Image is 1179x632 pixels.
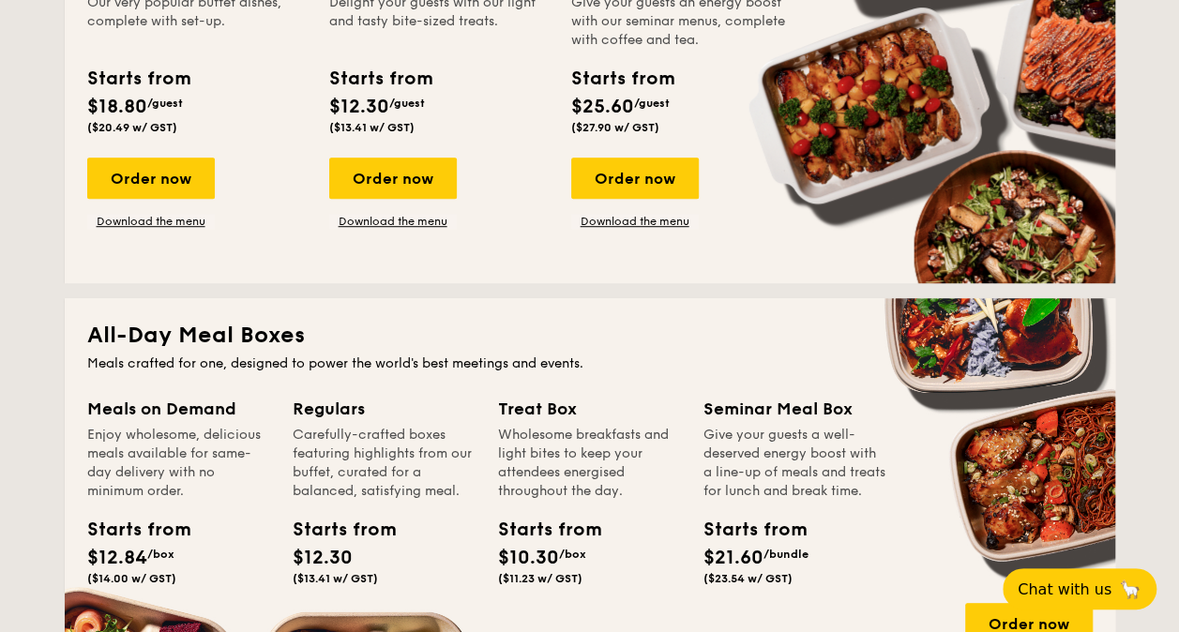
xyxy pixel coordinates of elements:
[559,548,586,561] span: /box
[703,396,886,422] div: Seminar Meal Box
[703,426,886,501] div: Give your guests a well-deserved energy boost with a line-up of meals and treats for lunch and br...
[87,158,215,199] div: Order now
[147,97,183,110] span: /guest
[87,214,215,229] a: Download the menu
[147,548,174,561] span: /box
[634,97,670,110] span: /guest
[763,548,809,561] span: /bundle
[329,158,457,199] div: Order now
[87,354,1093,373] div: Meals crafted for one, designed to power the world's best meetings and events.
[1003,568,1156,609] button: Chat with us🦙
[87,65,189,93] div: Starts from
[87,572,176,585] span: ($14.00 w/ GST)
[571,214,699,229] a: Download the menu
[498,547,559,569] span: $10.30
[389,97,425,110] span: /guest
[571,158,699,199] div: Order now
[87,426,270,501] div: Enjoy wholesome, delicious meals available for same-day delivery with no minimum order.
[293,572,378,585] span: ($13.41 w/ GST)
[498,396,681,422] div: Treat Box
[571,65,673,93] div: Starts from
[498,572,582,585] span: ($11.23 w/ GST)
[1018,580,1111,598] span: Chat with us
[703,547,763,569] span: $21.60
[329,96,389,118] span: $12.30
[87,516,172,544] div: Starts from
[87,321,1093,351] h2: All-Day Meal Boxes
[703,516,788,544] div: Starts from
[498,516,582,544] div: Starts from
[571,96,634,118] span: $25.60
[293,426,476,501] div: Carefully-crafted boxes featuring highlights from our buffet, curated for a balanced, satisfying ...
[293,396,476,422] div: Regulars
[498,426,681,501] div: Wholesome breakfasts and light bites to keep your attendees energised throughout the day.
[87,396,270,422] div: Meals on Demand
[329,214,457,229] a: Download the menu
[329,65,431,93] div: Starts from
[329,121,415,134] span: ($13.41 w/ GST)
[87,547,147,569] span: $12.84
[703,572,793,585] span: ($23.54 w/ GST)
[293,547,353,569] span: $12.30
[87,96,147,118] span: $18.80
[571,121,659,134] span: ($27.90 w/ GST)
[293,516,377,544] div: Starts from
[1119,579,1141,600] span: 🦙
[87,121,177,134] span: ($20.49 w/ GST)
